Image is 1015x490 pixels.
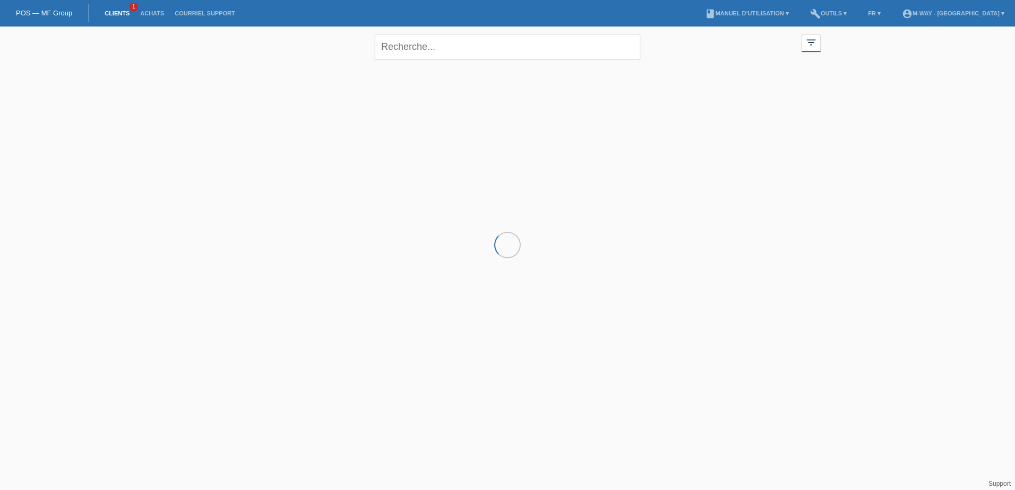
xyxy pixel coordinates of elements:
[805,37,817,48] i: filter_list
[863,10,886,16] a: FR ▾
[99,10,135,16] a: Clients
[897,10,1010,16] a: account_circlem-way - [GEOGRAPHIC_DATA] ▾
[705,8,716,19] i: book
[810,8,821,19] i: build
[135,10,169,16] a: Achats
[169,10,240,16] a: Courriel Support
[805,10,852,16] a: buildOutils ▾
[700,10,794,16] a: bookManuel d’utilisation ▾
[988,480,1011,487] a: Support
[130,3,138,12] span: 1
[16,9,72,17] a: POS — MF Group
[375,34,640,59] input: Recherche...
[902,8,913,19] i: account_circle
